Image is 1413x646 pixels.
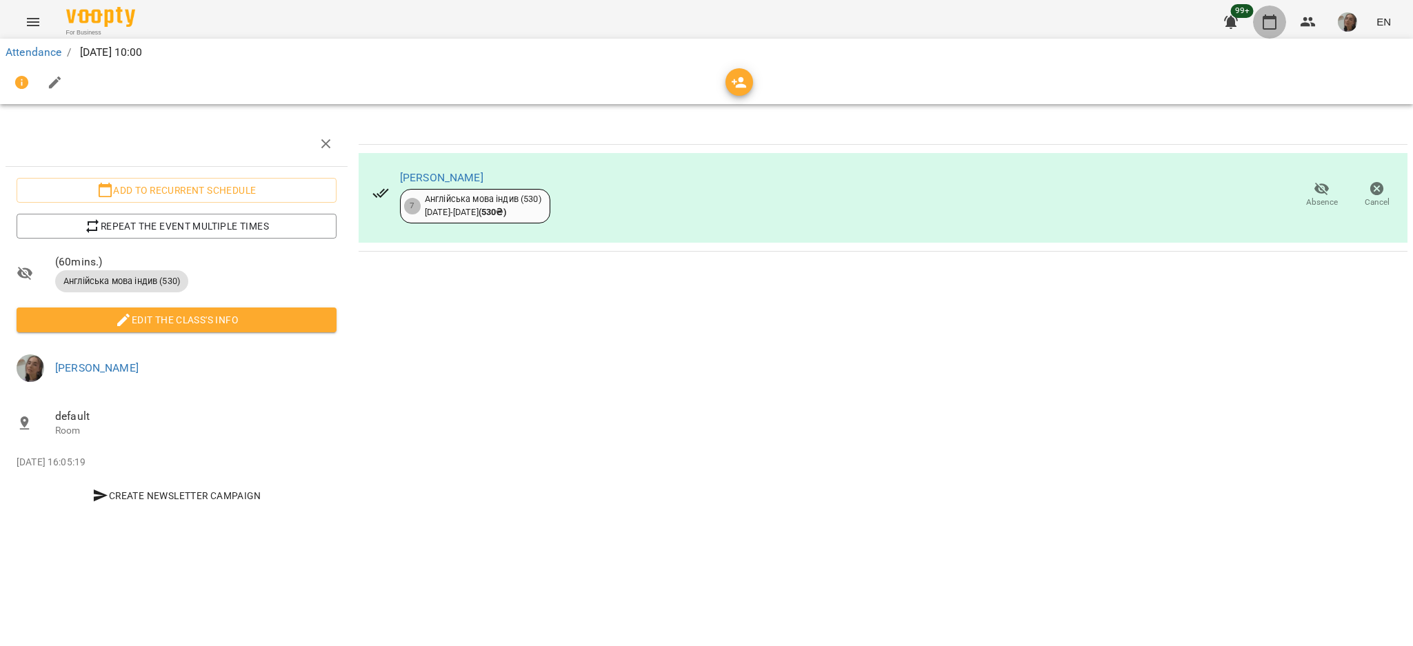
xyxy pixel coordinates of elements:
div: Англійська мова індив (530) [DATE] - [DATE] [425,193,541,219]
span: 99+ [1231,4,1254,18]
button: Edit the class's Info [17,307,337,332]
img: 58bf4a397342a29a09d587cea04c76fb.jpg [17,354,44,382]
p: [DATE] 10:00 [77,44,143,61]
span: Absence [1306,196,1338,208]
b: ( 530 ₴ ) [479,207,506,217]
nav: breadcrumb [6,44,1407,61]
span: Add to recurrent schedule [28,182,325,199]
button: Repeat the event multiple times [17,214,337,239]
button: Create Newsletter Campaign [17,483,337,508]
button: Add to recurrent schedule [17,178,337,203]
span: ( 60 mins. ) [55,254,337,270]
span: default [55,408,337,425]
span: Англійська мова індив (530) [55,275,188,287]
a: [PERSON_NAME] [55,361,139,374]
a: [PERSON_NAME] [400,171,483,184]
span: Create Newsletter Campaign [22,487,331,504]
button: Absence [1294,176,1350,214]
img: Voopty Logo [66,7,135,27]
p: Room [55,424,337,438]
span: EN [1376,14,1391,29]
div: 7 [404,198,421,214]
button: Cancel [1350,176,1405,214]
a: Attendance [6,46,61,59]
span: Edit the class's Info [28,312,325,328]
img: 58bf4a397342a29a09d587cea04c76fb.jpg [1338,12,1357,32]
span: For Business [66,28,135,37]
span: Cancel [1365,196,1390,208]
li: / [67,44,71,61]
span: Repeat the event multiple times [28,218,325,234]
button: Menu [17,6,50,39]
button: EN [1371,9,1396,34]
p: [DATE] 16:05:19 [17,456,337,470]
